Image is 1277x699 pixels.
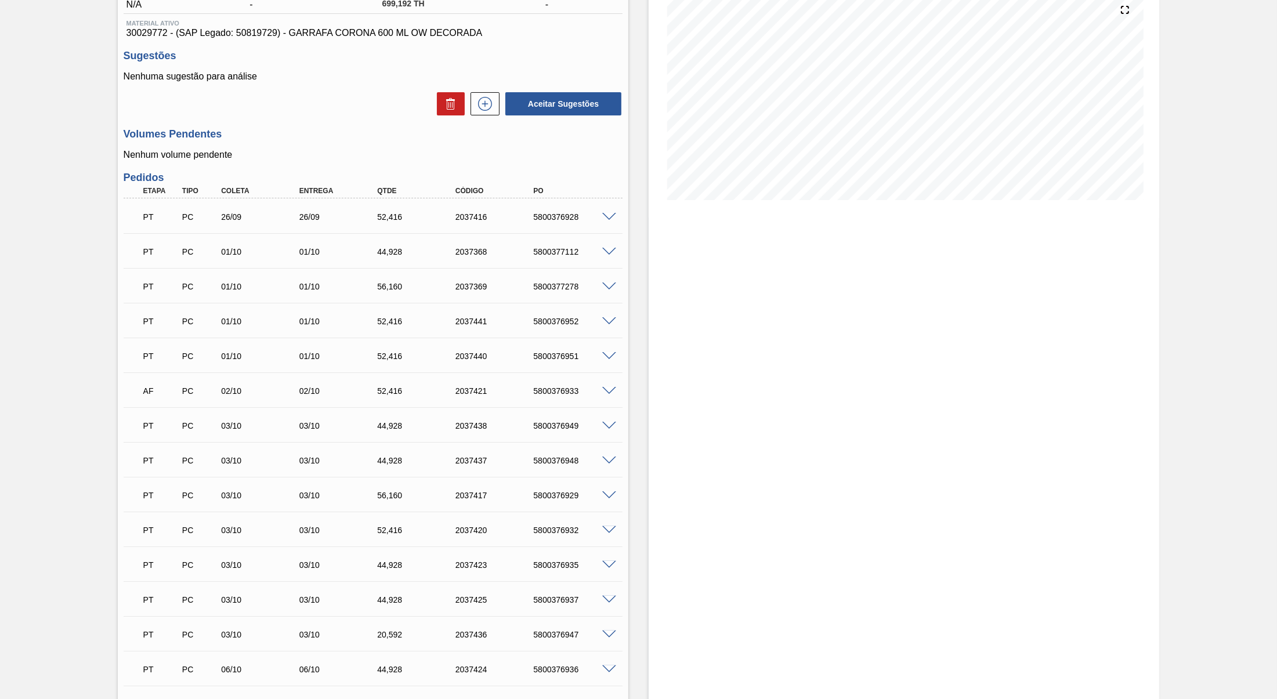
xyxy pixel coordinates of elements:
[218,630,306,639] div: 03/10/2025
[374,317,462,326] div: 52,416
[296,560,385,570] div: 03/10/2025
[143,352,179,361] p: PT
[530,282,618,291] div: 5800377278
[126,20,620,27] span: Material ativo
[530,526,618,535] div: 5800376932
[140,274,182,299] div: Pedido em Trânsito
[453,317,541,326] div: 2037441
[374,456,462,465] div: 44,928
[500,91,623,117] div: Aceitar Sugestões
[143,282,179,291] p: PT
[530,560,618,570] div: 5800376935
[374,212,462,222] div: 52,416
[179,526,221,535] div: Pedido de Compra
[124,71,623,82] p: Nenhuma sugestão para análise
[530,352,618,361] div: 5800376951
[530,491,618,500] div: 5800376929
[218,526,306,535] div: 03/10/2025
[143,317,179,326] p: PT
[126,28,620,38] span: 30029772 - (SAP Legado: 50819729) - GARRAFA CORONA 600 ML OW DECORADA
[218,247,306,256] div: 01/10/2025
[218,491,306,500] div: 03/10/2025
[140,343,182,369] div: Pedido em Trânsito
[143,560,179,570] p: PT
[140,448,182,473] div: Pedido em Trânsito
[505,92,621,115] button: Aceitar Sugestões
[431,92,465,115] div: Excluir Sugestões
[530,212,618,222] div: 5800376928
[374,526,462,535] div: 52,416
[453,187,541,195] div: Código
[453,491,541,500] div: 2037417
[374,630,462,639] div: 20,592
[530,187,618,195] div: PO
[179,560,221,570] div: Pedido de Compra
[218,595,306,604] div: 03/10/2025
[143,665,179,674] p: PT
[530,386,618,396] div: 5800376933
[140,239,182,265] div: Pedido em Trânsito
[179,386,221,396] div: Pedido de Compra
[453,212,541,222] div: 2037416
[530,665,618,674] div: 5800376936
[140,517,182,543] div: Pedido em Trânsito
[124,150,623,160] p: Nenhum volume pendente
[530,595,618,604] div: 5800376937
[140,587,182,613] div: Pedido em Trânsito
[296,456,385,465] div: 03/10/2025
[296,282,385,291] div: 01/10/2025
[374,187,462,195] div: Qtde
[453,595,541,604] div: 2037425
[374,595,462,604] div: 44,928
[218,421,306,430] div: 03/10/2025
[218,456,306,465] div: 03/10/2025
[218,282,306,291] div: 01/10/2025
[374,386,462,396] div: 52,416
[140,413,182,439] div: Pedido em Trânsito
[179,282,221,291] div: Pedido de Compra
[140,187,182,195] div: Etapa
[296,352,385,361] div: 01/10/2025
[296,421,385,430] div: 03/10/2025
[374,421,462,430] div: 44,928
[143,630,179,639] p: PT
[179,247,221,256] div: Pedido de Compra
[296,212,385,222] div: 26/09/2025
[453,282,541,291] div: 2037369
[296,317,385,326] div: 01/10/2025
[179,665,221,674] div: Pedido de Compra
[143,595,179,604] p: PT
[453,560,541,570] div: 2037423
[296,491,385,500] div: 03/10/2025
[140,378,182,404] div: Aguardando Faturamento
[530,630,618,639] div: 5800376947
[374,560,462,570] div: 44,928
[530,317,618,326] div: 5800376952
[140,309,182,334] div: Pedido em Trânsito
[374,665,462,674] div: 44,928
[296,386,385,396] div: 02/10/2025
[124,128,623,140] h3: Volumes Pendentes
[453,526,541,535] div: 2037420
[465,92,500,115] div: Nova sugestão
[179,456,221,465] div: Pedido de Compra
[179,212,221,222] div: Pedido de Compra
[218,352,306,361] div: 01/10/2025
[143,491,179,500] p: PT
[453,630,541,639] div: 2037436
[143,212,179,222] p: PT
[143,247,179,256] p: PT
[179,421,221,430] div: Pedido de Compra
[124,50,623,62] h3: Sugestões
[453,665,541,674] div: 2037424
[296,595,385,604] div: 03/10/2025
[296,187,385,195] div: Entrega
[374,352,462,361] div: 52,416
[140,483,182,508] div: Pedido em Trânsito
[530,421,618,430] div: 5800376949
[374,282,462,291] div: 56,160
[530,456,618,465] div: 5800376948
[218,187,306,195] div: Coleta
[143,456,179,465] p: PT
[140,622,182,647] div: Pedido em Trânsito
